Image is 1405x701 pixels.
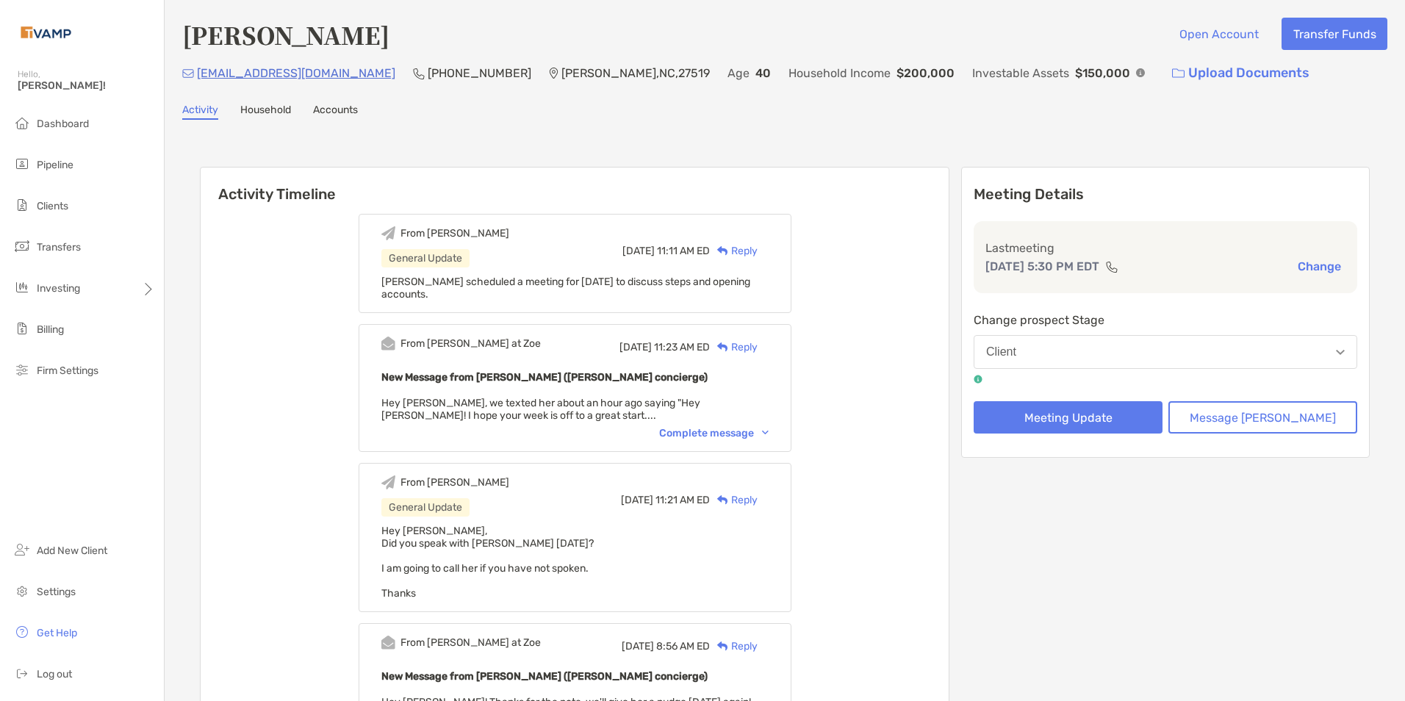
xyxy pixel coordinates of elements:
[974,335,1357,369] button: Client
[710,243,758,259] div: Reply
[985,257,1099,276] p: [DATE] 5:30 PM EDT
[381,397,700,422] span: Hey [PERSON_NAME], we texted her about an hour ago saying "Hey [PERSON_NAME]! I hope your week is...
[18,6,74,59] img: Zoe Logo
[1293,259,1345,274] button: Change
[13,155,31,173] img: pipeline icon
[37,282,80,295] span: Investing
[896,64,955,82] p: $200,000
[621,494,653,506] span: [DATE]
[755,64,771,82] p: 40
[428,64,531,82] p: [PHONE_NUMBER]
[13,196,31,214] img: clients icon
[18,79,155,92] span: [PERSON_NAME]!
[986,345,1016,359] div: Client
[1168,401,1357,434] button: Message [PERSON_NAME]
[974,185,1357,204] p: Meeting Details
[717,641,728,651] img: Reply icon
[381,226,395,240] img: Event icon
[974,401,1163,434] button: Meeting Update
[1282,18,1387,50] button: Transfer Funds
[13,114,31,132] img: dashboard icon
[654,341,710,353] span: 11:23 AM ED
[1163,57,1319,89] a: Upload Documents
[762,431,769,435] img: Chevron icon
[13,361,31,378] img: firm-settings icon
[717,495,728,505] img: Reply icon
[197,64,395,82] p: [EMAIL_ADDRESS][DOMAIN_NAME]
[381,276,750,301] span: [PERSON_NAME] scheduled a meeting for [DATE] to discuss steps and opening accounts.
[13,664,31,682] img: logout icon
[381,249,470,267] div: General Update
[37,364,98,377] span: Firm Settings
[974,375,982,384] img: tooltip
[400,476,509,489] div: From [PERSON_NAME]
[381,525,594,600] span: Hey [PERSON_NAME], Did you speak with [PERSON_NAME] [DATE]? I am going to call her if you have no...
[37,586,76,598] span: Settings
[13,278,31,296] img: investing icon
[657,245,710,257] span: 11:11 AM ED
[13,623,31,641] img: get-help icon
[201,168,949,203] h6: Activity Timeline
[37,323,64,336] span: Billing
[182,69,194,78] img: Email Icon
[1136,68,1145,77] img: Info Icon
[413,68,425,79] img: Phone Icon
[1105,261,1118,273] img: communication type
[381,498,470,517] div: General Update
[381,670,708,683] b: New Message from [PERSON_NAME] ([PERSON_NAME] concierge)
[13,541,31,558] img: add_new_client icon
[37,627,77,639] span: Get Help
[400,636,541,649] div: From [PERSON_NAME] at Zoe
[622,640,654,653] span: [DATE]
[549,68,558,79] img: Location Icon
[13,237,31,255] img: transfers icon
[622,245,655,257] span: [DATE]
[13,582,31,600] img: settings icon
[710,492,758,508] div: Reply
[1172,68,1185,79] img: button icon
[710,339,758,355] div: Reply
[37,668,72,680] span: Log out
[37,118,89,130] span: Dashboard
[656,640,710,653] span: 8:56 AM ED
[37,200,68,212] span: Clients
[985,239,1345,257] p: Last meeting
[727,64,750,82] p: Age
[1075,64,1130,82] p: $150,000
[381,337,395,350] img: Event icon
[788,64,891,82] p: Household Income
[182,104,218,120] a: Activity
[972,64,1069,82] p: Investable Assets
[974,311,1357,329] p: Change prospect Stage
[659,427,769,439] div: Complete message
[619,341,652,353] span: [DATE]
[710,639,758,654] div: Reply
[182,18,389,51] h4: [PERSON_NAME]
[717,246,728,256] img: Reply icon
[37,159,73,171] span: Pipeline
[1336,350,1345,355] img: Open dropdown arrow
[37,241,81,254] span: Transfers
[381,475,395,489] img: Event icon
[717,342,728,352] img: Reply icon
[400,227,509,240] div: From [PERSON_NAME]
[1168,18,1270,50] button: Open Account
[400,337,541,350] div: From [PERSON_NAME] at Zoe
[381,371,708,384] b: New Message from [PERSON_NAME] ([PERSON_NAME] concierge)
[240,104,291,120] a: Household
[13,320,31,337] img: billing icon
[655,494,710,506] span: 11:21 AM ED
[381,636,395,650] img: Event icon
[313,104,358,120] a: Accounts
[37,544,107,557] span: Add New Client
[561,64,710,82] p: [PERSON_NAME] , NC , 27519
